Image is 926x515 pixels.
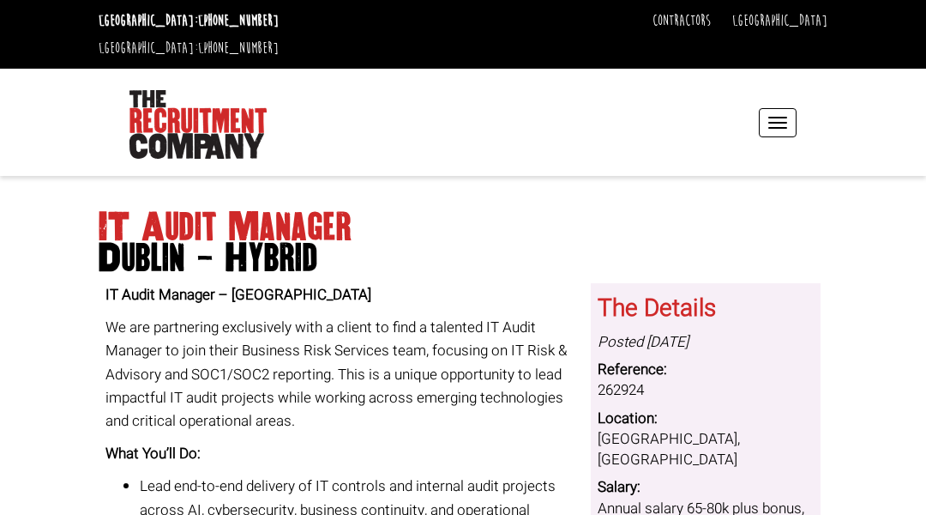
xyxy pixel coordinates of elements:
[94,7,283,34] li: [GEOGRAPHIC_DATA]:
[94,34,283,62] li: [GEOGRAPHIC_DATA]:
[129,90,267,159] img: The Recruitment Company
[105,443,201,464] strong: What You’ll Do:
[598,331,688,353] i: Posted [DATE]
[598,296,814,323] h3: The Details
[198,11,279,30] a: [PHONE_NUMBER]
[99,212,827,274] h1: IT Audit Manager
[732,11,827,30] a: [GEOGRAPHIC_DATA]
[598,409,814,429] dt: Location:
[598,477,814,498] dt: Salary:
[652,11,711,30] a: Contractors
[598,429,814,471] dd: [GEOGRAPHIC_DATA], [GEOGRAPHIC_DATA]
[105,284,371,306] strong: IT Audit Manager – [GEOGRAPHIC_DATA]
[99,243,827,274] span: Dublin - Hybrid
[198,39,279,58] a: [PHONE_NUMBER]
[105,316,579,433] p: We are partnering exclusively with a client to find a talented IT Audit Manager to join their Bus...
[598,380,814,401] dd: 262924
[598,360,814,380] dt: Reference:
